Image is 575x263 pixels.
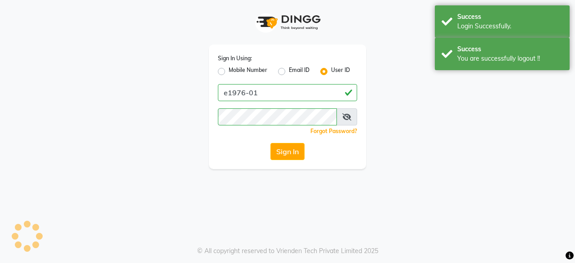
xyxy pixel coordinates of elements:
[218,54,252,62] label: Sign In Using:
[310,128,357,134] a: Forgot Password?
[457,54,563,63] div: You are successfully logout !!
[289,66,310,77] label: Email ID
[331,66,350,77] label: User ID
[252,9,323,36] img: logo1.svg
[218,84,357,101] input: Username
[218,108,337,125] input: Username
[270,143,305,160] button: Sign In
[457,12,563,22] div: Success
[457,22,563,31] div: Login Successfully.
[229,66,267,77] label: Mobile Number
[457,45,563,54] div: Success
